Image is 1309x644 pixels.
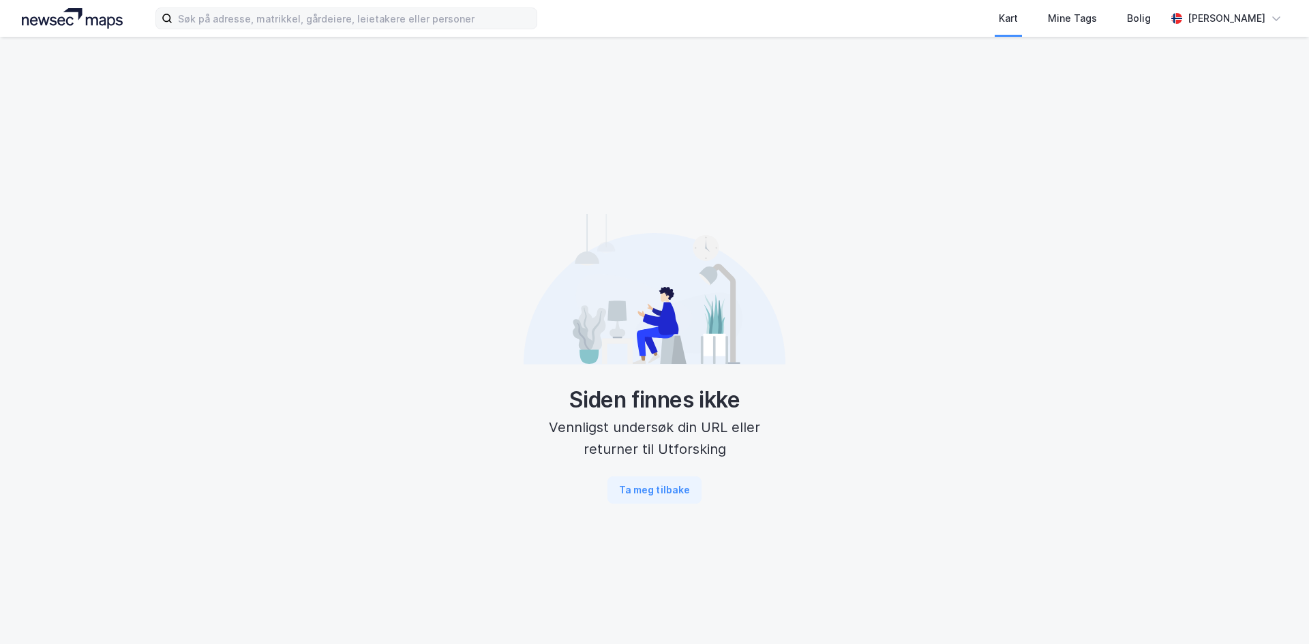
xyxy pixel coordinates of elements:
div: Kart [999,10,1018,27]
div: [PERSON_NAME] [1188,10,1265,27]
div: Vennligst undersøk din URL eller returner til Utforsking [524,416,785,460]
div: Bolig [1127,10,1151,27]
div: Mine Tags [1048,10,1097,27]
button: Ta meg tilbake [607,476,702,504]
iframe: Chat Widget [1241,579,1309,644]
div: Kontrollprogram for chat [1241,579,1309,644]
img: logo.a4113a55bc3d86da70a041830d287a7e.svg [22,8,123,29]
input: Søk på adresse, matrikkel, gårdeiere, leietakere eller personer [172,8,537,29]
div: Siden finnes ikke [524,386,785,414]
